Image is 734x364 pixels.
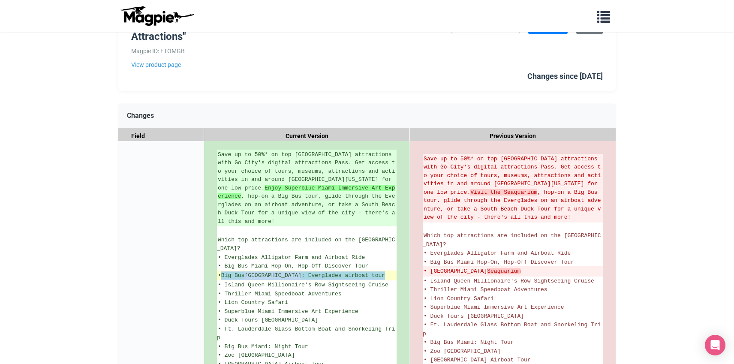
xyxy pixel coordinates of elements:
strong: Seaquarium [487,268,520,274]
span: • Big Bus Miami Hop-On, Hop-Off Discover Tour [218,263,368,269]
span: • Big Bus Miami: Night Tour [218,343,308,350]
ins: • [GEOGRAPHIC_DATA] [218,271,396,280]
div: Changes [118,104,616,128]
span: • Island Queen Millionaire's Row Sightseeing Cruise [424,278,594,284]
span: • Lion Country Safari [218,299,288,306]
span: • Lion Country Safari [424,295,494,302]
span: Which top attractions are included on the [GEOGRAPHIC_DATA]? [217,237,395,252]
span: • Big Bus Miami Hop-On, Hop-Off Discover Tour [424,259,574,265]
strong: Visit the Seaquarium [470,189,537,196]
span: • Big Bus Miami: Night Tour [424,339,514,346]
span: • Zoo [GEOGRAPHIC_DATA] [218,352,295,358]
span: • Thriller Miami Speedboat Adventures [424,286,547,293]
strong: : Everglades airboat tour [301,272,385,279]
span: • Thriller Miami Speedboat Adventures [218,291,342,297]
div: Changes since [DATE] [527,70,603,83]
span: • Duck Tours [GEOGRAPHIC_DATA] [218,317,318,323]
div: Previous Version [410,128,616,144]
span: • Everglades Alligator Farm and Airboat Ride [218,254,365,261]
strong: Enjoy Superblue Miami Immersive Art Experience [218,185,395,200]
span: • [GEOGRAPHIC_DATA] Airboat Tour [424,357,531,363]
span: • Superblue Miami Immersive Art Experience [424,304,564,310]
span: • Zoo [GEOGRAPHIC_DATA] [424,348,500,355]
span: Which top attractions are included on the [GEOGRAPHIC_DATA]? [423,232,601,248]
ins: Save up to 50%* on top [GEOGRAPHIC_DATA] attractions with Go City's digital attractions Pass. Get... [218,150,396,226]
span: • Everglades Alligator Farm and Airboat Ride [424,250,571,256]
a: View product page [131,60,432,69]
del: Save up to 50%* on top [GEOGRAPHIC_DATA] attractions with Go City's digital attractions Pass. Get... [424,155,602,222]
div: Field [118,128,204,144]
div: Open Intercom Messenger [705,335,725,355]
strong: Big Bus [221,272,245,279]
div: Current Version [204,128,410,144]
span: • Duck Tours [GEOGRAPHIC_DATA] [424,313,524,319]
span: • Ft. Lauderdale Glass Bottom Boat and Snorkeling Trip [217,326,395,341]
span: • Island Queen Millionaire's Row Sightseeing Cruise [218,282,388,288]
div: Magpie ID: ETOMGB [131,46,432,56]
span: • Ft. Lauderdale Glass Bottom Boat and Snorkeling Trip [423,322,601,337]
img: logo-ab69f6fb50320c5b225c76a69d11143b.png [118,6,196,26]
span: • Superblue Miami Immersive Art Experience [218,308,358,315]
del: • [GEOGRAPHIC_DATA] [424,267,602,276]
